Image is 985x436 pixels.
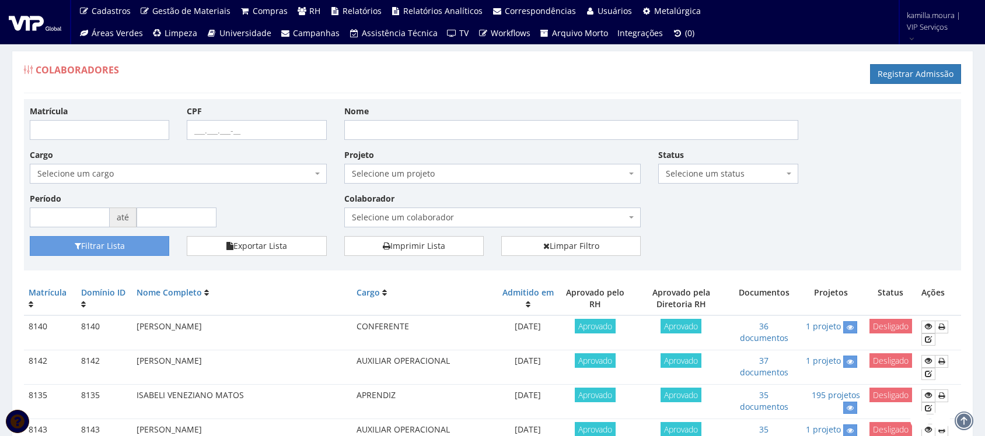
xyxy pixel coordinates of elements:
[352,168,627,180] span: Selecione um projeto
[552,27,608,38] span: Arquivo Morto
[658,149,684,161] label: Status
[685,27,694,38] span: (0)
[24,315,76,350] td: 8140
[253,5,288,16] span: Compras
[76,315,132,350] td: 8140
[502,287,554,298] a: Admitido em
[575,319,616,333] span: Aprovado
[575,353,616,368] span: Aprovado
[9,13,61,31] img: logo
[740,355,788,378] a: 37 documentos
[352,385,497,419] td: APRENDIZ
[505,5,576,16] span: Correspondências
[276,22,345,44] a: Campanhas
[352,212,627,223] span: Selecione um colaborador
[740,321,788,343] a: 36 documentos
[668,22,699,44] a: (0)
[869,388,912,402] span: Desligado
[870,64,961,84] a: Registrar Admissão
[798,282,865,315] th: Projetos
[658,164,798,184] span: Selecione um status
[152,5,230,16] span: Gestão de Materiais
[132,350,352,385] td: [PERSON_NAME]
[92,27,143,38] span: Áreas Verdes
[352,315,497,350] td: CONFERENTE
[148,22,202,44] a: Limpeza
[132,385,352,419] td: ISABELI VENEZIANO MATOS
[491,27,530,38] span: Workflows
[666,168,783,180] span: Selecione um status
[76,350,132,385] td: 8142
[30,149,53,161] label: Cargo
[403,5,483,16] span: Relatórios Analíticos
[362,27,438,38] span: Assistência Técnica
[29,287,67,298] a: Matrícula
[132,315,352,350] td: [PERSON_NAME]
[654,5,701,16] span: Metalúrgica
[74,22,148,44] a: Áreas Verdes
[30,106,68,117] label: Matrícula
[806,355,841,366] a: 1 projeto
[76,385,132,419] td: 8135
[869,319,912,333] span: Desligado
[24,385,76,419] td: 8135
[37,168,312,180] span: Selecione um cargo
[344,208,641,227] span: Selecione um colaborador
[81,287,125,298] a: Domínio ID
[497,385,558,419] td: [DATE]
[137,287,202,298] a: Nome Completo
[219,27,271,38] span: Universidade
[740,389,788,412] a: 35 documentos
[661,319,701,333] span: Aprovado
[865,282,917,315] th: Status
[344,236,484,256] a: Imprimir Lista
[598,5,632,16] span: Usuários
[501,236,641,256] a: Limpar Filtro
[869,353,912,368] span: Desligado
[731,282,797,315] th: Documentos
[202,22,276,44] a: Universidade
[24,350,76,385] td: 8142
[806,424,841,435] a: 1 projeto
[812,389,860,400] a: 195 projetos
[30,164,327,184] span: Selecione um cargo
[806,321,841,332] a: 1 projeto
[187,106,202,117] label: CPF
[110,208,137,227] span: até
[535,22,613,44] a: Arquivo Morto
[442,22,474,44] a: TV
[165,27,197,38] span: Limpeza
[344,164,641,184] span: Selecione um projeto
[344,149,374,161] label: Projeto
[661,353,701,368] span: Aprovado
[357,287,380,298] a: Cargo
[907,9,970,33] span: kamilla.moura | VIP Serviços
[344,22,442,44] a: Assistência Técnica
[293,27,340,38] span: Campanhas
[309,5,320,16] span: RH
[187,120,326,140] input: ___.___.___-__
[187,236,326,256] button: Exportar Lista
[575,388,616,402] span: Aprovado
[30,193,61,205] label: Período
[344,106,369,117] label: Nome
[613,22,668,44] a: Integrações
[92,5,131,16] span: Cadastros
[352,350,497,385] td: AUXILIAR OPERACIONAL
[661,388,701,402] span: Aprovado
[343,5,382,16] span: Relatórios
[617,27,663,38] span: Integrações
[497,350,558,385] td: [DATE]
[497,315,558,350] td: [DATE]
[631,282,731,315] th: Aprovado pela Diretoria RH
[459,27,469,38] span: TV
[558,282,631,315] th: Aprovado pelo RH
[30,236,169,256] button: Filtrar Lista
[36,64,119,76] span: Colaboradores
[344,193,394,205] label: Colaborador
[917,282,961,315] th: Ações
[473,22,535,44] a: Workflows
